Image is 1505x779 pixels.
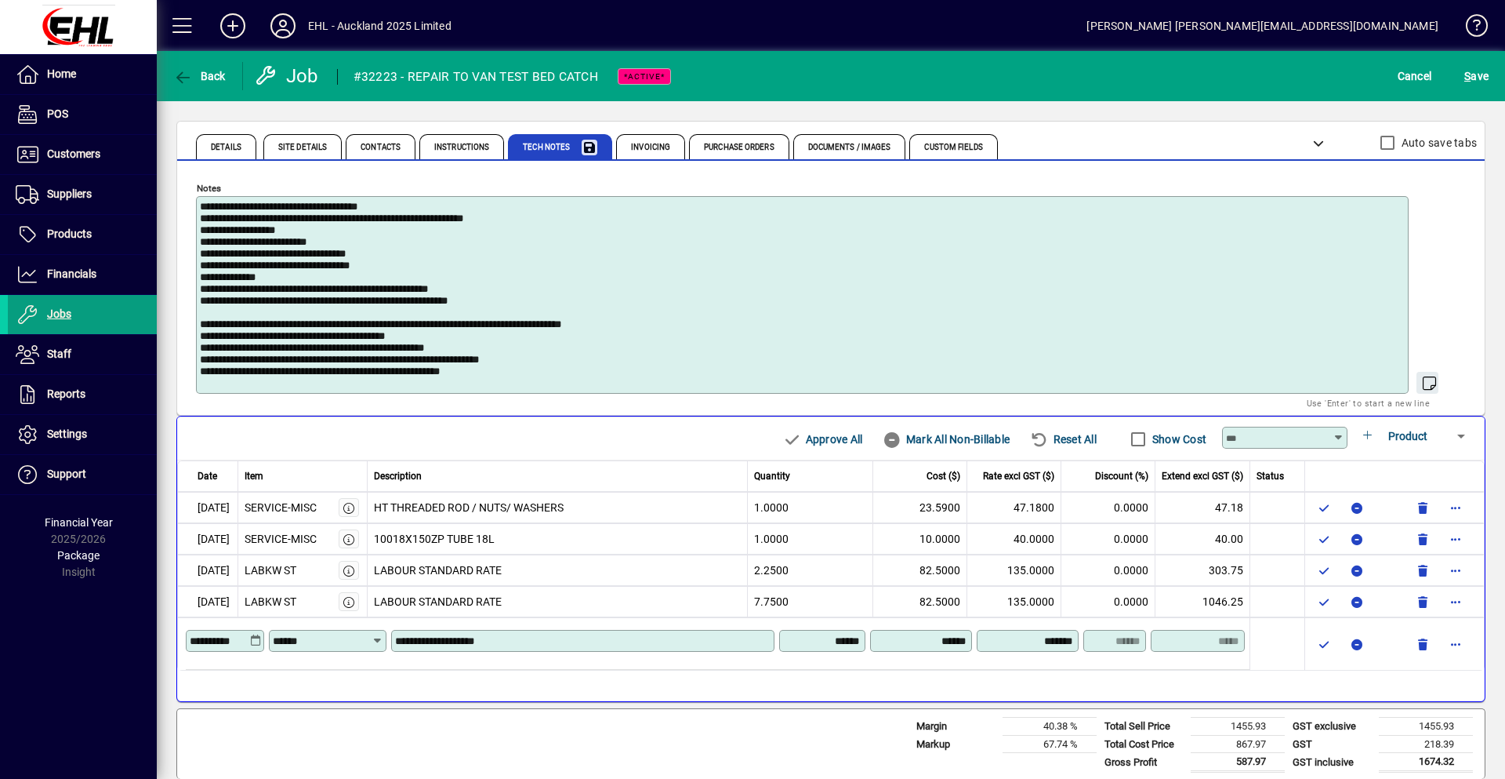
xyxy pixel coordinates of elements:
[1061,492,1155,523] td: 0.0000
[1379,735,1473,753] td: 218.39
[967,523,1061,555] td: 40.0000
[368,523,749,555] td: 10018X150ZP TUBE 18L
[8,55,157,94] a: Home
[308,13,451,38] div: EHL - Auckland 2025 Limited
[873,555,967,586] td: 82.5000
[177,586,238,617] td: [DATE]
[1191,735,1285,753] td: 867.97
[368,586,749,617] td: LABOUR STANDARD RATE
[1061,555,1155,586] td: 0.0000
[1394,62,1436,90] button: Cancel
[1388,430,1427,442] span: Product
[361,144,401,151] span: Contacts
[523,144,570,151] span: Tech Notes
[258,12,308,40] button: Profile
[177,492,238,523] td: [DATE]
[57,549,100,562] span: Package
[434,144,489,151] span: Instructions
[8,215,157,254] a: Products
[368,555,749,586] td: LABOUR STANDARD RATE
[704,144,774,151] span: Purchase Orders
[245,594,296,610] div: LABKW ST
[47,308,71,320] span: Jobs
[1030,427,1097,452] span: Reset All
[374,469,422,483] span: Description
[1003,735,1097,753] td: 67.74 %
[782,427,862,452] span: Approve All
[1191,753,1285,772] td: 587.97
[47,107,68,120] span: POS
[748,586,873,617] td: 7.7500
[1003,718,1097,736] td: 40.38 %
[873,586,967,617] td: 82.5000
[1155,586,1250,617] td: 1046.25
[169,62,230,90] button: Back
[1155,523,1250,555] td: 40.00
[873,492,967,523] td: 23.5900
[198,469,217,483] span: Date
[754,469,790,483] span: Quantity
[8,415,157,454] a: Settings
[776,425,869,453] button: Approve All
[1191,718,1285,736] td: 1455.93
[354,64,598,89] div: #32223 - REPAIR TO VAN TEST BED CATCH
[1379,718,1473,736] td: 1455.93
[1061,586,1155,617] td: 0.0000
[873,523,967,555] td: 10.0000
[8,335,157,374] a: Staff
[245,500,317,516] div: SERVICE-MISC
[47,67,76,80] span: Home
[1454,3,1485,54] a: Knowledge Base
[1398,135,1478,151] label: Auto save tabs
[1443,495,1468,520] button: More options
[245,531,317,548] div: SERVICE-MISC
[1097,753,1191,772] td: Gross Profit
[927,469,960,483] span: Cost ($)
[1097,718,1191,736] td: Total Sell Price
[47,348,71,360] span: Staff
[245,469,263,483] span: Item
[173,70,226,82] span: Back
[1460,62,1492,90] button: Save
[967,555,1061,586] td: 135.0000
[245,562,296,579] div: LABKW ST
[8,135,157,174] a: Customers
[45,516,113,529] span: Financial Year
[8,375,157,414] a: Reports
[1024,425,1103,453] button: Reset All
[1443,589,1468,614] button: More options
[748,523,873,555] td: 1.0000
[255,64,321,89] div: Job
[1149,431,1206,447] label: Show Cost
[211,144,241,151] span: Details
[908,718,1003,736] td: Margin
[47,268,96,280] span: Financials
[177,523,238,555] td: [DATE]
[876,425,1016,453] button: Mark All Non-Billable
[1162,469,1243,483] span: Extend excl GST ($)
[1443,632,1468,657] button: More options
[197,183,221,194] mat-label: Notes
[368,492,749,523] td: HT THREADED ROD / NUTS/ WASHERS
[1086,13,1438,38] div: [PERSON_NAME] [PERSON_NAME][EMAIL_ADDRESS][DOMAIN_NAME]
[157,62,243,90] app-page-header-button: Back
[47,468,86,480] span: Support
[924,144,982,151] span: Custom Fields
[748,492,873,523] td: 1.0000
[1398,64,1432,89] span: Cancel
[748,555,873,586] td: 2.2500
[47,147,100,160] span: Customers
[967,492,1061,523] td: 47.1800
[1285,753,1379,772] td: GST inclusive
[47,187,92,200] span: Suppliers
[967,586,1061,617] td: 135.0000
[47,228,92,240] span: Products
[1379,753,1473,772] td: 1674.32
[808,144,891,151] span: Documents / Images
[1443,558,1468,583] button: More options
[983,469,1054,483] span: Rate excl GST ($)
[1307,394,1430,412] mat-hint: Use 'Enter' to start a new line
[1464,70,1471,82] span: S
[47,428,87,440] span: Settings
[1285,718,1379,736] td: GST exclusive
